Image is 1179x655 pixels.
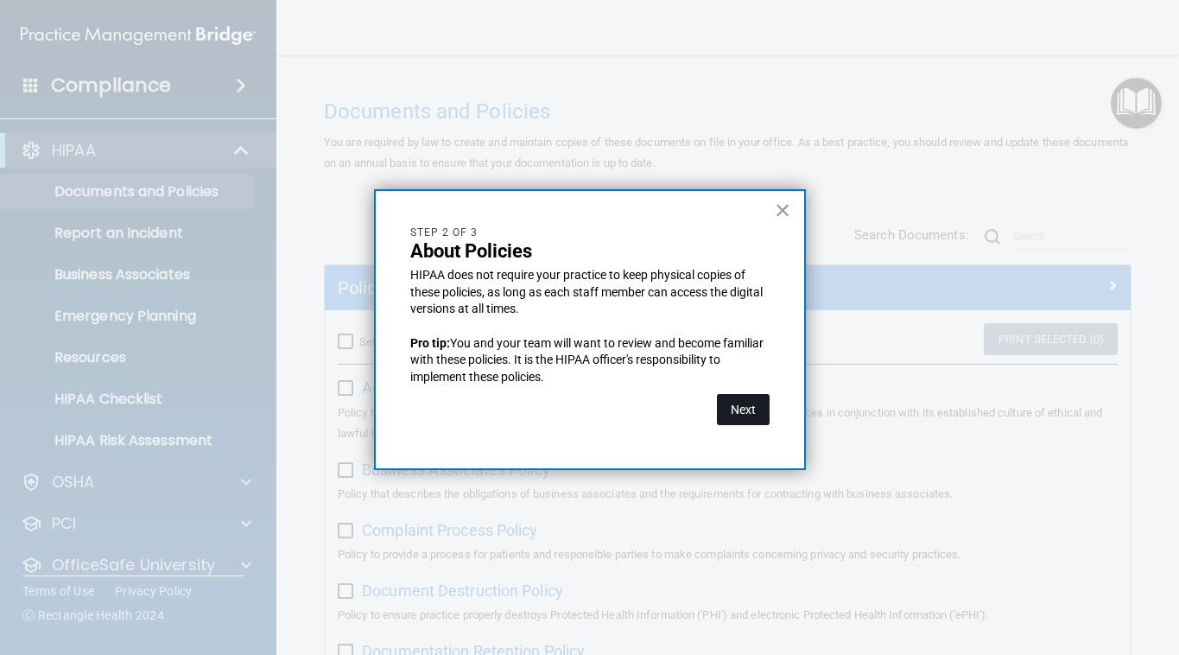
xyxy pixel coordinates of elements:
span: You and your team will want to review and become familiar with these policies. It is the HIPAA of... [410,336,766,384]
button: Close [775,196,791,224]
p: Step 2 of 3 [410,226,770,240]
iframe: Drift Widget Chat Controller [880,532,1158,601]
strong: Pro tip: [410,336,450,350]
button: Next [717,394,770,425]
p: About Policies [410,240,770,263]
p: HIPAA does not require your practice to keep physical copies of these policies, as long as each s... [410,267,770,318]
